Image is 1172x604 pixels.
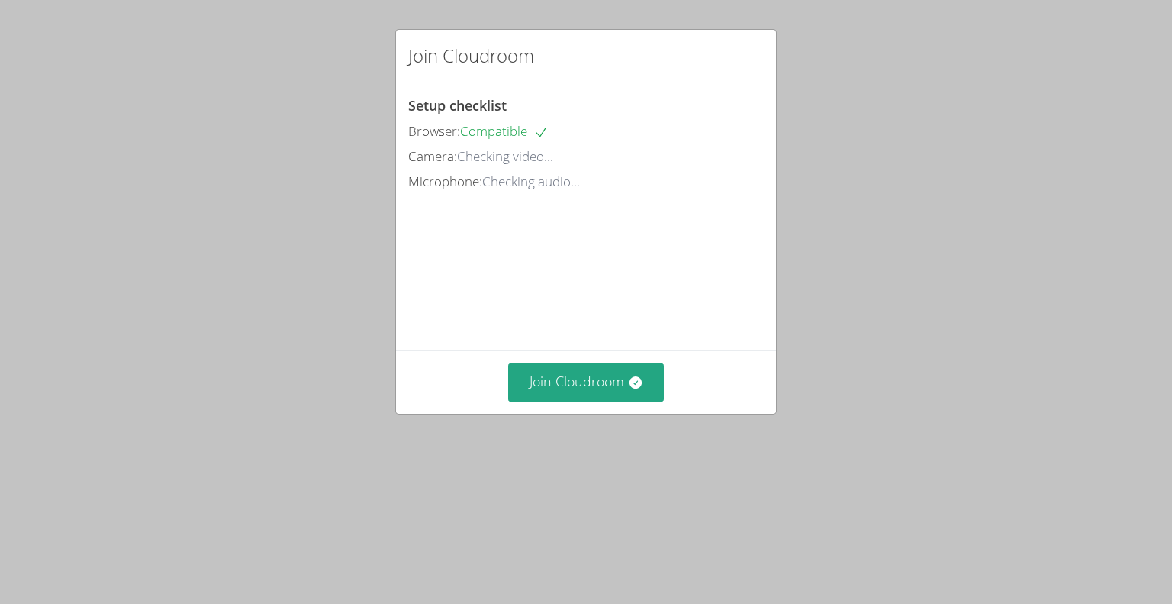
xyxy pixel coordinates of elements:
span: Microphone: [408,173,482,190]
span: Checking audio... [482,173,580,190]
button: Join Cloudroom [508,363,665,401]
span: Checking video... [457,147,553,165]
span: Compatible [460,122,549,140]
h2: Join Cloudroom [408,42,534,69]
span: Browser: [408,122,460,140]
span: Camera: [408,147,457,165]
span: Setup checklist [408,96,507,115]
